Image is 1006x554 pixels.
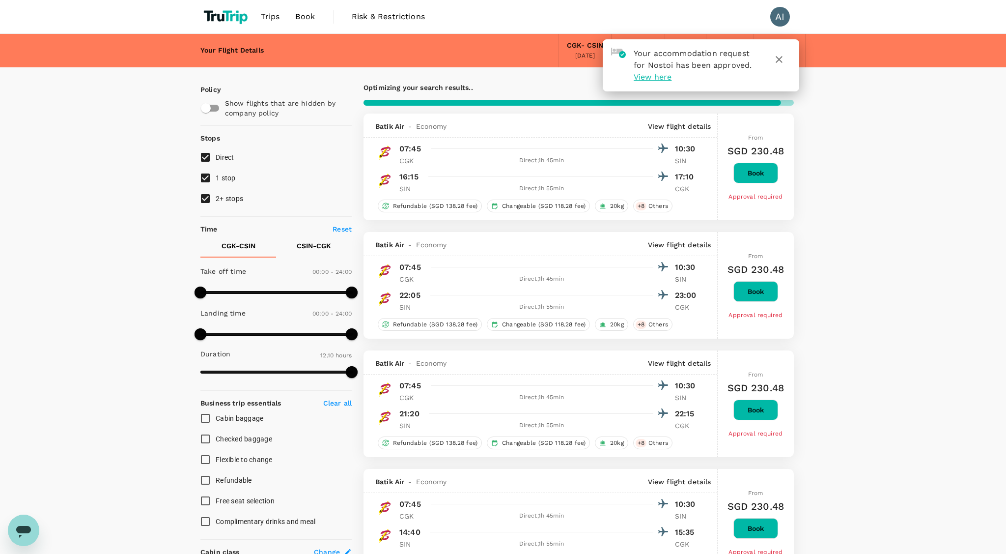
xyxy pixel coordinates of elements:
div: Direct , 1h 55min [430,539,653,549]
p: Reset [333,224,352,234]
span: Others [644,439,672,447]
div: Changeable (SGD 118.28 fee) [487,200,590,212]
div: Direct , 1h 45min [430,274,653,284]
p: Time [200,224,218,234]
span: + 8 [636,439,646,447]
span: From [748,253,763,260]
p: SIN [399,302,424,312]
p: Clear all [323,398,352,408]
div: Refundable (SGD 138.28 fee) [378,318,482,331]
div: CGK - CSIN [567,40,603,51]
p: Landing time [200,308,246,318]
div: Direct , 1h 55min [430,421,653,431]
span: Refundable [216,476,252,484]
img: ID [375,171,395,190]
span: View here [634,72,671,82]
p: Take off time [200,266,246,276]
p: Duration [200,349,230,359]
p: 15:35 [675,526,699,538]
p: CGK [675,539,699,549]
span: Changeable (SGD 118.28 fee) [498,202,589,210]
div: 20kg [595,200,628,212]
button: Book [733,518,778,539]
span: Risk & Restrictions [352,11,425,23]
span: Complimentary drinks and meal [216,518,315,525]
span: Approval required [728,193,782,200]
p: SIN [675,511,699,521]
div: AI [770,7,790,27]
span: From [748,371,763,378]
p: CGK [399,274,424,284]
p: CGK [675,302,699,312]
p: 16:15 [399,171,419,183]
img: hotel-approved [611,48,626,58]
p: CGK - CSIN [222,241,255,251]
span: - [404,240,416,250]
p: SIN [675,156,699,166]
span: Your accommodation request for Nostoi has been approved. [634,49,752,70]
span: Refundable (SGD 138.28 fee) [389,321,481,329]
p: CGK [399,156,424,166]
div: Direct , 1h 55min [430,184,653,194]
h6: SGD 230.48 [727,498,784,514]
p: 22:15 [675,408,699,420]
span: Changeable (SGD 118.28 fee) [498,439,589,447]
div: 20kg [595,318,628,331]
p: View flight details [648,358,711,368]
span: Economy [416,477,447,487]
p: View flight details [648,240,711,250]
p: SIN [675,393,699,403]
span: Others [644,321,672,329]
p: 10:30 [675,143,699,155]
h6: SGD 230.48 [727,380,784,396]
span: Economy [416,240,447,250]
img: ID [375,379,395,399]
p: Optimizing your search results.. [363,83,579,92]
span: 12.10 hours [320,352,352,359]
span: Economy [416,358,447,368]
p: 23:00 [675,290,699,301]
img: ID [375,289,395,309]
span: Checked baggage [216,435,272,443]
img: ID [375,143,395,162]
span: Free seat selection [216,497,275,505]
iframe: Button to launch messaging window [8,515,39,546]
h6: SGD 230.48 [727,262,784,277]
div: +8Others [633,200,672,212]
img: ID [375,408,395,427]
p: 10:30 [675,380,699,392]
span: Approval required [728,430,782,437]
p: 10:30 [675,262,699,273]
p: CGK [399,393,424,403]
span: Trips [261,11,280,23]
span: 1 stop [216,174,236,182]
img: ID [375,261,395,281]
p: 07:45 [399,380,421,392]
span: From [748,134,763,141]
span: Book [295,11,315,23]
span: 00:00 - 24:00 [312,310,352,317]
p: CGK [399,511,424,521]
span: 20kg [606,321,628,329]
p: View flight details [648,121,711,131]
p: 22:05 [399,290,420,301]
p: 07:45 [399,262,421,273]
button: Book [733,163,778,183]
div: Direct , 1h 45min [430,511,653,521]
p: 10:30 [675,498,699,510]
img: ID [375,526,395,546]
p: 07:45 [399,498,421,510]
span: 20kg [606,202,628,210]
span: Cabin baggage [216,414,263,422]
button: Book [733,400,778,420]
p: Show flights that are hidden by company policy [225,98,345,118]
span: Batik Air [375,240,404,250]
div: Refundable (SGD 138.28 fee) [378,437,482,449]
span: Economy [416,121,447,131]
div: [DATE] [575,51,595,61]
span: Direct [216,153,234,161]
img: TruTrip logo [200,6,253,28]
strong: Stops [200,134,220,142]
p: 14:40 [399,526,420,538]
p: CGK [675,421,699,431]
